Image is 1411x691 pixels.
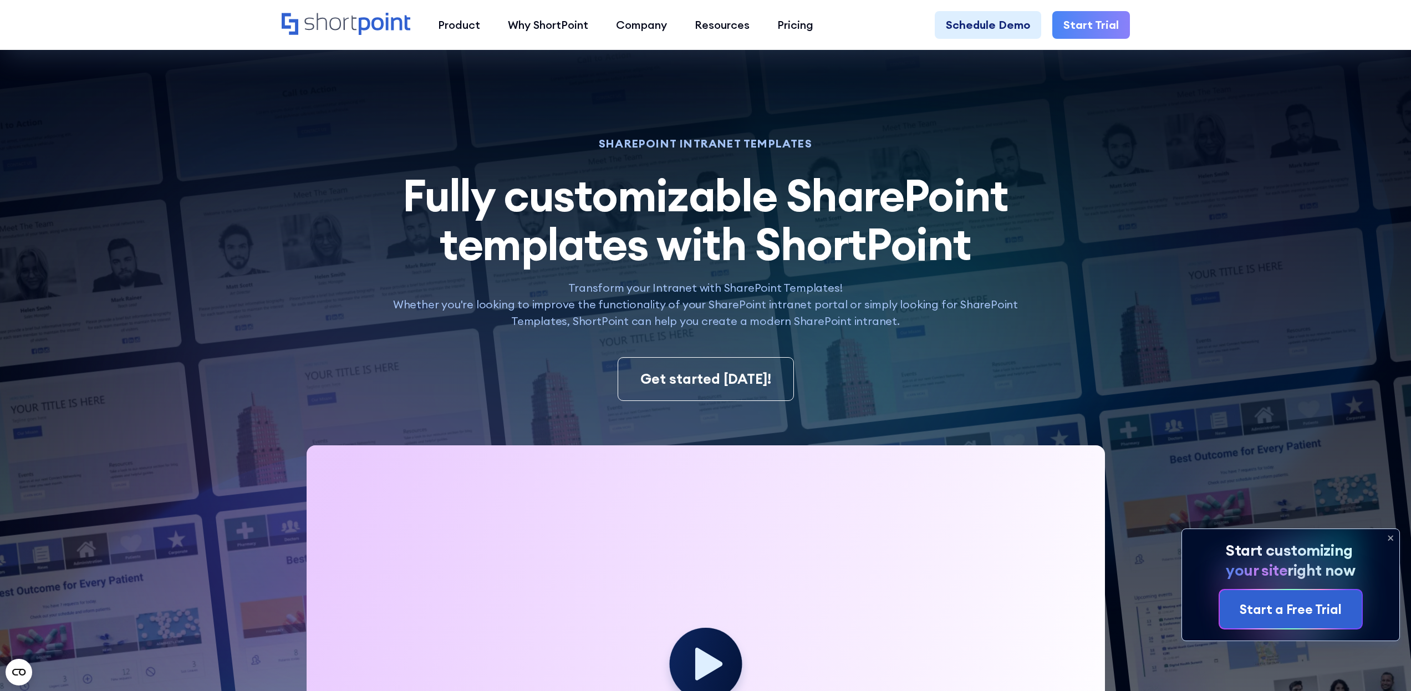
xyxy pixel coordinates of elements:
[494,11,602,39] a: Why ShortPoint
[616,17,667,33] div: Company
[282,13,411,37] a: Home
[1356,638,1411,691] iframe: Chat Widget
[381,280,1030,329] p: Transform your Intranet with SharePoint Templates! Whether you're looking to improve the function...
[640,369,771,390] div: Get started [DATE]!
[381,139,1030,149] h1: SHAREPOINT INTRANET TEMPLATES
[681,11,763,39] a: Resources
[508,17,588,33] div: Why ShortPoint
[438,17,480,33] div: Product
[602,11,681,39] a: Company
[6,659,32,685] button: Open CMP widget
[777,17,813,33] div: Pricing
[618,357,794,402] a: Get started [DATE]!
[1240,600,1342,619] div: Start a Free Trial
[695,17,750,33] div: Resources
[1052,11,1130,39] a: Start Trial
[403,167,1008,272] span: Fully customizable SharePoint templates with ShortPoint
[1220,590,1362,629] a: Start a Free Trial
[424,11,494,39] a: Product
[935,11,1041,39] a: Schedule Demo
[763,11,827,39] a: Pricing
